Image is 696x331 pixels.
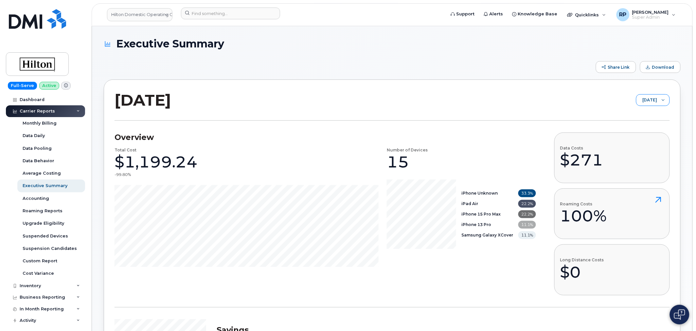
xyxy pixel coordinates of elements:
[518,189,536,197] span: 33.3%
[115,132,536,142] h3: Overview
[518,231,536,239] span: 11.1%
[640,61,681,73] button: Download
[387,148,428,152] h4: Number of Devices
[518,210,536,218] span: 22.2%
[115,148,136,152] h4: Total Cost
[652,65,674,70] span: Download
[554,188,670,239] button: Roaming Costs100%
[560,202,607,206] h4: Roaming Costs
[461,233,513,237] b: Samsung Galaxy XCover
[560,146,603,150] h4: Data Costs
[560,206,607,226] div: 100%
[461,222,491,227] b: iPhone 13 Pro
[461,201,478,206] b: iPad Air
[518,221,536,229] span: 11.1%
[608,65,630,70] span: Share Link
[387,152,409,172] div: 15
[461,212,501,217] b: iPhone 15 Pro Max
[115,90,171,110] h2: [DATE]
[596,61,636,73] button: Share Link
[560,258,604,262] h4: Long Distance Costs
[674,309,685,320] img: Open chat
[115,152,198,172] div: $1,199.24
[560,262,604,282] div: $0
[560,150,603,170] div: $271
[116,38,224,49] span: Executive Summary
[115,172,131,177] div: -99.80%
[636,95,657,106] span: August 2025
[461,191,498,196] b: iPhone Unknown
[518,200,536,208] span: 22.2%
